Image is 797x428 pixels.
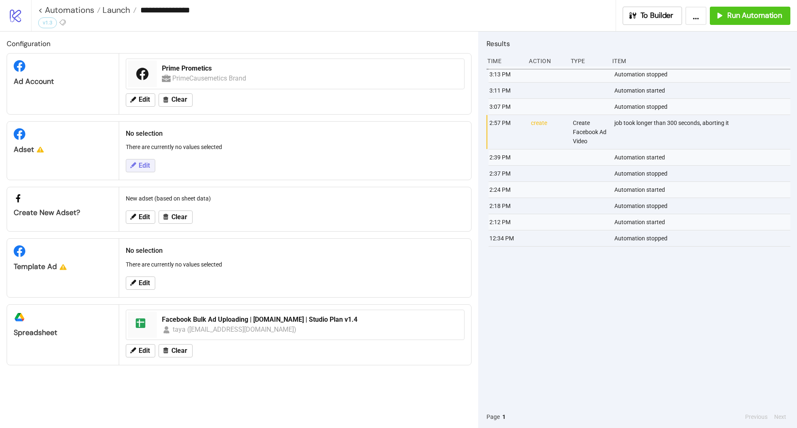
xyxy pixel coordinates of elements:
[614,198,792,214] div: Automation stopped
[159,344,193,357] button: Clear
[126,93,155,107] button: Edit
[139,213,150,221] span: Edit
[14,328,112,338] div: Spreadsheet
[171,213,187,221] span: Clear
[710,7,790,25] button: Run Automation
[489,149,524,165] div: 2:39 PM
[614,66,792,82] div: Automation stopped
[614,99,792,115] div: Automation stopped
[611,53,790,69] div: Item
[614,149,792,165] div: Automation started
[126,276,155,290] button: Edit
[139,347,150,355] span: Edit
[171,96,187,103] span: Clear
[487,412,500,421] span: Page
[159,93,193,107] button: Clear
[162,64,459,73] div: Prime Prometics
[489,115,524,149] div: 2:57 PM
[727,11,782,20] span: Run Automation
[7,38,472,49] h2: Configuration
[14,262,112,271] div: Template Ad
[614,166,792,181] div: Automation stopped
[139,162,150,169] span: Edit
[14,145,112,154] div: Adset
[528,53,564,69] div: Action
[614,214,792,230] div: Automation started
[572,115,608,149] div: Create Facebook Ad Video
[489,66,524,82] div: 3:13 PM
[614,182,792,198] div: Automation started
[162,315,459,324] div: Facebook Bulk Ad Uploading | [DOMAIN_NAME] | Studio Plan v1.4
[139,279,150,287] span: Edit
[641,11,674,20] span: To Builder
[126,260,465,269] p: There are currently no values selected
[487,38,790,49] h2: Results
[14,77,112,86] div: Ad Account
[126,142,465,152] p: There are currently no values selected
[614,230,792,246] div: Automation stopped
[159,210,193,224] button: Clear
[489,166,524,181] div: 2:37 PM
[126,344,155,357] button: Edit
[570,53,606,69] div: Type
[623,7,682,25] button: To Builder
[614,115,792,149] div: job took longer than 300 seconds, aborting it
[530,115,566,149] div: create
[489,214,524,230] div: 2:12 PM
[126,128,465,139] h2: No selection
[38,6,100,14] a: < Automations
[489,198,524,214] div: 2:18 PM
[173,324,297,335] div: taya ([EMAIL_ADDRESS][DOMAIN_NAME])
[172,73,247,83] div: PrimeCausemetics Brand
[487,53,522,69] div: Time
[122,191,468,206] div: New adset (based on sheet data)
[685,7,707,25] button: ...
[38,17,57,28] div: v1.3
[126,210,155,224] button: Edit
[614,83,792,98] div: Automation started
[743,412,770,421] button: Previous
[489,99,524,115] div: 3:07 PM
[489,182,524,198] div: 2:24 PM
[489,230,524,246] div: 12:34 PM
[171,347,187,355] span: Clear
[100,5,130,15] span: Launch
[126,245,465,256] h2: No selection
[489,83,524,98] div: 3:11 PM
[100,6,137,14] a: Launch
[14,208,112,218] div: Create new adset?
[772,412,789,421] button: Next
[139,96,150,103] span: Edit
[500,412,508,421] button: 1
[126,159,155,172] button: Edit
